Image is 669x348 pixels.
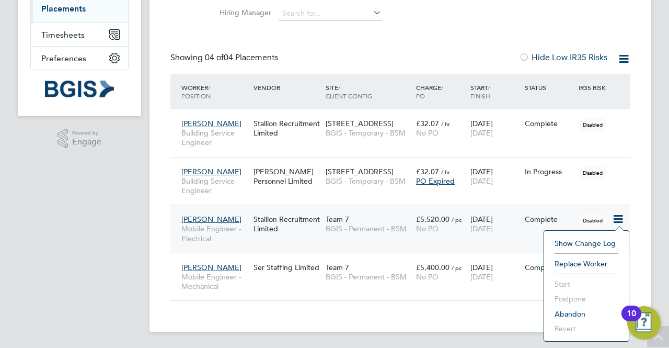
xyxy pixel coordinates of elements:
[205,52,224,63] span: 04 of
[522,78,576,97] div: Status
[181,128,248,147] span: Building Service Engineer
[41,30,85,40] span: Timesheets
[326,272,411,282] span: BGIS - Permanent - BSM
[549,307,624,321] li: Abandon
[549,321,624,336] li: Revert
[181,83,211,100] span: / Position
[326,263,349,272] span: Team 7
[576,78,612,97] div: IR35 Risk
[470,83,490,100] span: / Finish
[31,47,128,70] button: Preferences
[326,176,411,186] span: BGIS - Temporary - BSM
[31,23,128,46] button: Timesheets
[627,313,636,327] div: 10
[181,224,248,243] span: Mobile Engineer - Electrical
[470,128,493,138] span: [DATE]
[416,272,439,282] span: No PO
[470,176,493,186] span: [DATE]
[416,263,449,272] span: £5,400.00
[549,291,624,306] li: Postpone
[413,78,468,105] div: Charge
[45,81,114,97] img: bgis-logo-retina.png
[279,6,382,21] input: Search for...
[326,224,411,233] span: BGIS - Permanent - BSM
[579,118,607,131] span: Disabled
[251,162,323,191] div: [PERSON_NAME] Personnel Limited
[181,263,241,272] span: [PERSON_NAME]
[470,272,493,282] span: [DATE]
[251,257,323,277] div: Ser Staffing Limited
[323,78,413,105] div: Site
[519,52,607,63] label: Hide Low IR35 Risks
[468,78,522,105] div: Start
[525,263,574,272] div: Complete
[468,257,522,287] div: [DATE]
[41,53,86,63] span: Preferences
[179,257,630,266] a: [PERSON_NAME]Mobile Engineer - MechanicalSer Staffing LimitedTeam 7BGIS - Permanent - BSM£5,400.0...
[326,128,411,138] span: BGIS - Temporary - BSM
[170,52,280,63] div: Showing
[416,215,449,224] span: £5,520.00
[211,8,271,17] label: Hiring Manager
[549,277,624,291] li: Start
[468,162,522,191] div: [DATE]
[326,167,394,176] span: [STREET_ADDRESS]
[452,216,462,223] span: / pc
[205,52,278,63] span: 04 Placements
[326,215,349,224] span: Team 7
[326,83,372,100] span: / Client Config
[579,214,607,227] span: Disabled
[416,224,439,233] span: No PO
[468,114,522,143] div: [DATE]
[416,176,455,186] span: PO Expired
[579,166,607,179] span: Disabled
[549,256,624,271] li: Replace Worker
[57,129,102,149] a: Powered byEngage
[525,215,574,224] div: Complete
[416,128,439,138] span: No PO
[416,83,443,100] span: / PO
[251,78,323,97] div: Vendor
[72,138,101,147] span: Engage
[181,215,241,224] span: [PERSON_NAME]
[251,114,323,143] div: Stallion Recruitment Limited
[525,167,574,176] div: In Progress
[549,236,624,251] li: Show change log
[468,209,522,239] div: [DATE]
[416,119,439,128] span: £32.07
[30,81,129,97] a: Go to home page
[181,167,241,176] span: [PERSON_NAME]
[525,119,574,128] div: Complete
[181,272,248,291] span: Mobile Engineer - Mechanical
[181,176,248,195] span: Building Service Engineer
[452,264,462,272] span: / pc
[179,161,630,170] a: [PERSON_NAME]Building Service Engineer[PERSON_NAME] Personnel Limited[STREET_ADDRESS]BGIS - Tempo...
[41,4,86,14] a: Placements
[627,306,661,340] button: Open Resource Center, 10 new notifications
[179,209,630,218] a: [PERSON_NAME]Mobile Engineer - ElectricalStallion Recruitment LimitedTeam 7BGIS - Permanent - BSM...
[416,167,439,176] span: £32.07
[72,129,101,138] span: Powered by
[441,120,450,128] span: / hr
[179,113,630,122] a: [PERSON_NAME]Building Service EngineerStallion Recruitment Limited[STREET_ADDRESS]BGIS - Temporar...
[181,119,241,128] span: [PERSON_NAME]
[441,168,450,176] span: / hr
[179,78,251,105] div: Worker
[251,209,323,239] div: Stallion Recruitment Limited
[470,224,493,233] span: [DATE]
[326,119,394,128] span: [STREET_ADDRESS]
